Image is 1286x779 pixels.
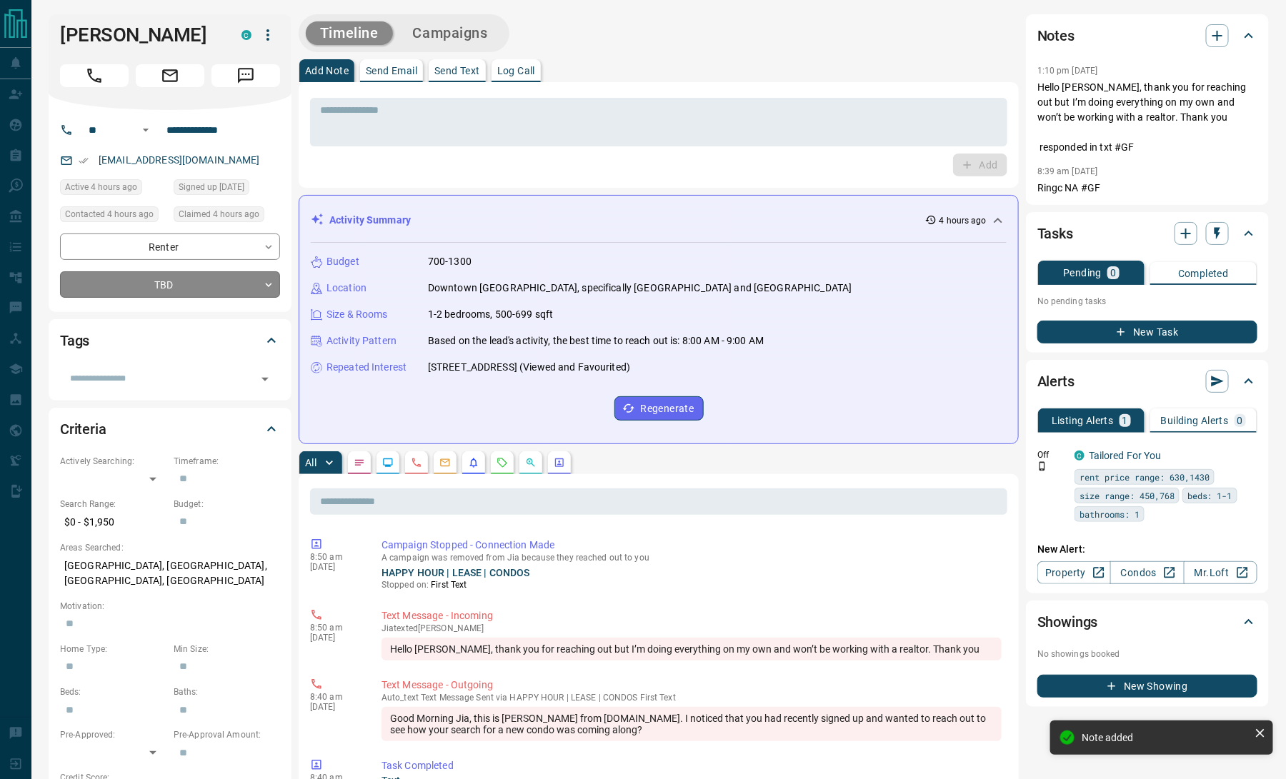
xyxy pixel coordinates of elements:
[99,154,260,166] a: [EMAIL_ADDRESS][DOMAIN_NAME]
[1037,542,1257,557] p: New Alert:
[327,307,388,322] p: Size & Rooms
[382,578,1002,591] p: Stopped on:
[1037,222,1073,245] h2: Tasks
[79,156,89,166] svg: Email Verified
[1161,416,1229,426] p: Building Alerts
[60,206,166,226] div: Sat Aug 16 2025
[60,511,166,534] p: $0 - $1,950
[382,693,419,703] span: auto_text
[137,121,154,139] button: Open
[1089,450,1162,461] a: Tailored For You
[1037,610,1098,633] h2: Showings
[1037,675,1257,698] button: New Showing
[1080,470,1210,484] span: rent price range: 630,1430
[310,633,360,643] p: [DATE]
[1037,166,1098,176] p: 8:39 am [DATE]
[60,24,220,46] h1: [PERSON_NAME]
[174,455,280,468] p: Timeframe:
[399,21,502,45] button: Campaigns
[382,457,394,468] svg: Lead Browsing Activity
[311,207,1007,233] div: Activity Summary4 hours ago
[255,369,275,389] button: Open
[60,179,166,199] div: Sat Aug 16 2025
[1037,648,1257,660] p: No showings booked
[382,678,1002,693] p: Text Message - Outgoing
[60,329,89,352] h2: Tags
[60,418,106,441] h2: Criteria
[60,455,166,468] p: Actively Searching:
[468,457,479,468] svg: Listing Alerts
[60,643,166,655] p: Home Type:
[310,702,360,712] p: [DATE]
[327,333,397,348] p: Activity Pattern
[439,457,451,468] svg: Emails
[60,412,280,446] div: Criteria
[1178,268,1229,278] p: Completed
[1187,488,1232,503] span: beds: 1-1
[1037,66,1098,76] p: 1:10 pm [DATE]
[1037,291,1257,312] p: No pending tasks
[174,728,280,741] p: Pre-Approval Amount:
[174,685,280,698] p: Baths:
[174,498,280,511] p: Budget:
[525,457,537,468] svg: Opportunities
[554,457,565,468] svg: Agent Actions
[329,213,411,228] p: Activity Summary
[60,233,280,260] div: Renter
[241,30,251,40] div: condos.ca
[431,580,467,590] span: First Text
[382,538,1002,553] p: Campaign Stopped - Connection Made
[1110,561,1184,584] a: Condos
[1037,321,1257,343] button: New Task
[1037,19,1257,53] div: Notes
[1080,488,1175,503] span: size range: 450,768
[310,623,360,633] p: 8:50 am
[174,179,280,199] div: Sun Jun 02 2024
[614,396,704,421] button: Regenerate
[382,623,1002,633] p: Jia texted [PERSON_NAME]
[428,333,764,348] p: Based on the lead's activity, the best time to reach out is: 8:00 AM - 9:00 AM
[60,323,280,358] div: Tags
[65,207,154,221] span: Contacted 4 hours ago
[382,608,1002,623] p: Text Message - Incoming
[428,307,553,322] p: 1-2 bedrooms, 500-699 sqft
[1082,732,1249,743] div: Note added
[60,600,280,613] p: Motivation:
[1037,370,1075,393] h2: Alerts
[305,458,316,468] p: All
[60,685,166,698] p: Beds:
[1037,561,1111,584] a: Property
[1037,80,1257,155] p: Hello [PERSON_NAME], thank you for reaching out but I’m doing everything on my own and won’t be w...
[60,498,166,511] p: Search Range:
[939,214,987,227] p: 4 hours ago
[136,64,204,87] span: Email
[327,254,359,269] p: Budget
[60,271,280,298] div: TBD
[1122,416,1128,426] p: 1
[306,21,393,45] button: Timeline
[1037,448,1066,461] p: Off
[327,360,407,375] p: Repeated Interest
[310,562,360,572] p: [DATE]
[310,552,360,562] p: 8:50 am
[60,541,280,554] p: Areas Searched:
[1037,461,1047,471] svg: Push Notification Only
[1237,416,1243,426] p: 0
[174,643,280,655] p: Min Size:
[382,707,1002,741] div: Good Morning Jia, this is [PERSON_NAME] from [DOMAIN_NAME]. I noticed that you had recently signe...
[179,180,244,194] span: Signed up [DATE]
[65,180,137,194] span: Active 4 hours ago
[1080,507,1140,521] span: bathrooms: 1
[1037,605,1257,639] div: Showings
[1063,268,1102,278] p: Pending
[354,457,365,468] svg: Notes
[1075,451,1085,461] div: condos.ca
[179,207,259,221] span: Claimed 4 hours ago
[382,567,530,578] a: HAPPY HOUR | LEASE | CONDOS
[434,66,480,76] p: Send Text
[327,281,367,296] p: Location
[1052,416,1114,426] p: Listing Alerts
[60,728,166,741] p: Pre-Approved:
[382,693,1002,703] p: Text Message Sent via HAPPY HOUR | LEASE | CONDOS First Text
[1037,364,1257,398] div: Alerts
